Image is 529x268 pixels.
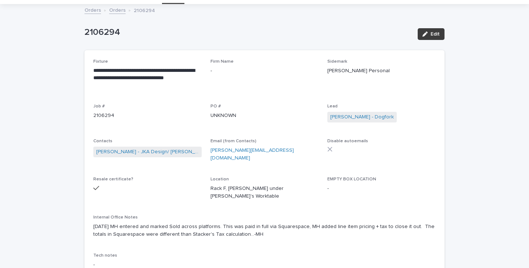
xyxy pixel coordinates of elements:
[418,28,445,40] button: Edit
[210,177,229,181] span: Location
[330,113,394,121] a: [PERSON_NAME] - Dogfork
[210,139,256,143] span: Email (from Contacts)
[327,67,436,75] p: [PERSON_NAME] Personal
[93,177,133,181] span: Resale certificate?
[210,104,221,109] span: PO #
[93,104,105,109] span: Job #
[96,148,199,156] a: [PERSON_NAME] - JKA Design/ [PERSON_NAME]
[109,5,126,14] a: Orders
[327,185,436,192] p: -
[93,223,436,238] p: [DATE] MH entered and marked Sold across platforms. This was paid in full via Squarespace, MH add...
[210,185,319,200] p: Rack F, [PERSON_NAME] under [PERSON_NAME]'s Worktable
[84,5,101,14] a: Orders
[93,59,108,64] span: Fixture
[210,112,319,120] p: UNKNOWN
[84,27,412,38] p: 2106294
[431,32,440,37] span: Edit
[210,59,234,64] span: Firm Name
[134,6,155,14] p: 2106294
[93,112,202,120] p: 2106294
[93,215,138,220] span: Internal Office Notes
[327,177,376,181] span: EMPTY BOX LOCATION
[93,253,117,258] span: Tech notes
[210,67,319,75] p: -
[327,139,368,143] span: Disable autoemails
[327,104,338,109] span: Lead
[327,59,347,64] span: Sidemark
[93,139,112,143] span: Contacts
[210,148,294,161] a: [PERSON_NAME][EMAIL_ADDRESS][DOMAIN_NAME]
